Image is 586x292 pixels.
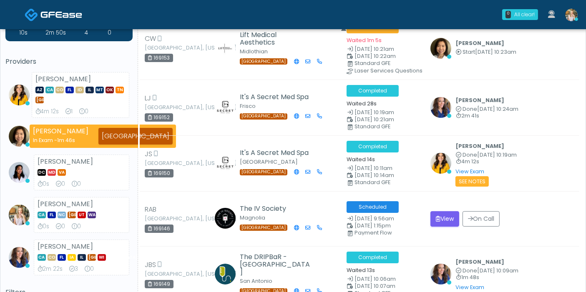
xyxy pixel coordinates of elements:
[347,216,420,222] small: Date Created
[477,151,517,158] span: [DATE] 10:19am
[145,169,174,177] div: 169150
[347,223,420,229] small: Scheduled Time
[58,169,66,176] span: VA
[38,222,49,231] div: Average Review Time
[9,205,30,225] img: Cameron Ellis
[88,212,96,218] span: WA
[38,157,93,166] strong: [PERSON_NAME]
[455,268,518,274] small: Completed at
[215,38,236,59] img: Jennifer Reeher
[430,153,451,174] img: Erika Felder
[463,151,477,158] span: Done
[5,58,133,65] h5: Providers
[65,107,73,116] div: Exams Completed
[240,31,313,46] h5: Lift Medical Aesthetics
[355,215,394,222] span: [DATE] 9:56am
[455,113,518,119] small: 2m 41s
[38,242,93,251] strong: [PERSON_NAME]
[35,97,44,103] span: [GEOGRAPHIC_DATA]
[430,38,451,59] img: Shu Dong
[347,110,420,115] small: Date Created
[477,105,518,112] span: [DATE] 10:24am
[38,265,63,273] div: Average Review Time
[347,117,420,122] small: Scheduled Time
[55,87,64,93] span: CO
[455,97,504,104] b: [PERSON_NAME]
[9,126,30,147] img: Shu Dong
[56,222,65,231] div: Exams Completed
[48,169,56,176] span: MD
[355,275,396,282] span: [DATE] 10:06am
[68,254,76,261] span: IA
[78,212,86,218] span: UT
[347,100,377,107] small: Waited 28s
[565,9,578,21] img: Cameron Ellis
[463,105,477,112] span: Done
[430,211,459,227] button: View
[116,87,124,93] span: TN
[347,267,375,274] small: Waited 13s
[145,105,191,110] small: [GEOGRAPHIC_DATA], [US_STATE]
[347,141,399,152] span: Completed
[455,159,517,165] small: 4m 12s
[347,201,399,213] span: Scheduled
[355,45,394,52] span: [DATE] 10:21am
[78,254,86,261] span: IL
[455,152,517,158] small: Completed at
[72,180,81,188] div: Extended Exams
[455,275,518,280] small: 1m 48s
[85,265,94,273] div: Extended Exams
[145,45,191,50] small: [GEOGRAPHIC_DATA], [US_STATE]
[45,87,54,93] span: CA
[463,211,500,227] button: On Call
[506,11,511,18] div: 0
[48,212,56,218] span: FL
[355,222,391,229] span: [DATE] 1:15pm
[347,85,399,97] span: Completed
[25,8,38,22] img: Docovia
[355,68,428,73] div: Laser Services Questions
[514,11,535,18] div: All clear!
[48,254,56,261] span: CO
[69,265,78,273] div: Exams Completed
[145,225,174,233] div: 169146
[215,96,236,117] img: Amanda Creel
[38,254,46,261] span: CA
[463,267,477,274] span: Done
[79,107,88,116] div: Extended Exams
[347,166,420,171] small: Date Created
[455,40,504,47] b: [PERSON_NAME]
[355,172,394,179] span: [DATE] 10:14am
[355,180,428,185] div: Standard GFE
[56,180,65,188] div: Exams Completed
[9,85,30,105] img: Erika Felder
[106,87,114,93] span: OK
[430,97,451,118] img: Kristin Adams
[347,54,420,59] small: Scheduled Time
[38,180,49,188] div: Average Review Time
[40,10,82,19] img: Docovia
[25,1,82,28] a: Docovia
[145,54,173,62] div: 169153
[38,169,46,176] span: DC
[240,214,265,221] small: Magnolia
[240,58,287,65] span: [GEOGRAPHIC_DATA]
[65,87,74,93] span: FL
[75,87,84,93] span: ID
[145,260,156,270] span: JBS
[9,162,30,183] img: Teresa Smith
[98,254,106,261] span: WI
[355,230,428,235] div: Payment Flow
[240,113,287,120] span: [GEOGRAPHIC_DATA]
[240,225,287,231] span: [GEOGRAPHIC_DATA]
[145,205,156,215] span: RAB
[215,208,236,229] img: Claire Richardson
[497,6,543,23] a: 0 All clear!
[347,156,375,163] small: Waited 14s
[35,87,44,93] span: AZ
[240,205,313,212] h5: The IV Society
[7,3,32,28] button: Open LiveChat chat widget
[33,136,88,144] div: In Exam -
[477,267,518,274] span: [DATE] 10:09am
[455,176,489,187] small: See Notes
